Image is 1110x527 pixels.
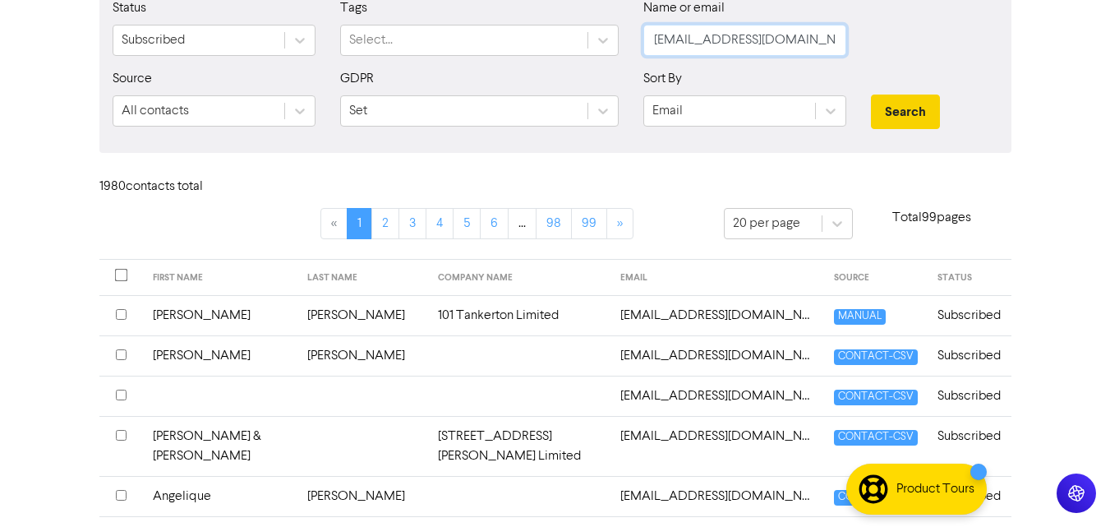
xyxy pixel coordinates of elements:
th: STATUS [928,260,1011,296]
iframe: Chat Widget [1028,448,1110,527]
div: 20 per page [733,214,800,233]
th: EMAIL [610,260,824,296]
div: Select... [349,30,393,50]
td: [PERSON_NAME] & [PERSON_NAME] [143,416,298,476]
a: Page 1 is your current page [347,208,372,239]
td: Subscribed [928,295,1011,335]
td: 101 Tankerton Limited [428,295,610,335]
td: [PERSON_NAME] [143,335,298,376]
a: » [606,208,633,239]
td: 2roy@sky.com [610,335,824,376]
a: Page 99 [571,208,607,239]
h6: 1980 contact s total [99,179,231,195]
a: Page 3 [398,208,426,239]
td: [PERSON_NAME] [297,335,428,376]
span: CONTACT-CSV [834,390,918,405]
th: COMPANY NAME [428,260,610,296]
span: CONTACT-CSV [834,490,918,506]
th: SOURCE [824,260,928,296]
a: Page 2 [371,208,399,239]
td: Subscribed [928,376,1011,416]
th: FIRST NAME [143,260,298,296]
label: Source [113,69,152,89]
td: [STREET_ADDRESS][PERSON_NAME] Limited [428,416,610,476]
label: Sort By [643,69,682,89]
td: [PERSON_NAME] [143,295,298,335]
td: 37thestreet@gmail.com [610,376,824,416]
td: [PERSON_NAME] [297,295,428,335]
td: Angelique [143,476,298,516]
span: CONTACT-CSV [834,349,918,365]
div: Email [652,101,683,121]
a: Page 5 [453,208,481,239]
button: Search [871,95,940,129]
a: Page 4 [426,208,454,239]
span: MANUAL [834,309,886,325]
td: 101tankerton@gmail.com [610,295,824,335]
div: Set [349,101,367,121]
span: CONTACT-CSV [834,430,918,446]
a: Page 98 [536,208,572,239]
td: [PERSON_NAME] [297,476,428,516]
td: 38charlesstreet@gmail.com [610,416,824,476]
div: All contacts [122,101,189,121]
a: Page 6 [480,208,509,239]
td: Subscribed [928,416,1011,476]
p: Total 99 pages [853,208,1011,228]
td: Subscribed [928,335,1011,376]
th: LAST NAME [297,260,428,296]
td: 55swinburne@gmail.com [610,476,824,516]
div: Subscribed [122,30,185,50]
label: GDPR [340,69,374,89]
